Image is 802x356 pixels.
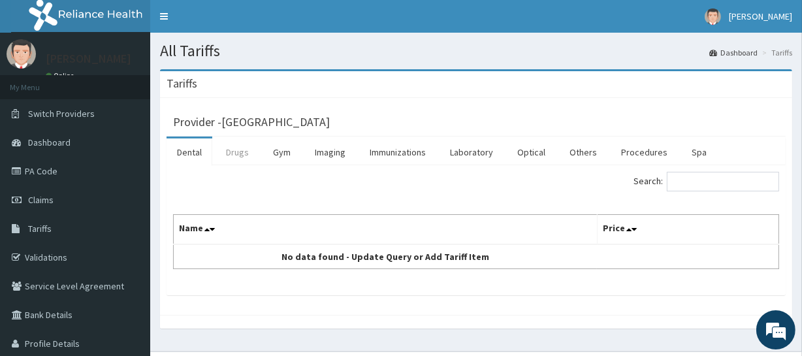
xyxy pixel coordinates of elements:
span: Dashboard [28,137,71,148]
img: User Image [7,39,36,69]
th: Price [597,215,778,245]
input: Search: [667,172,779,191]
a: Spa [681,138,717,166]
a: Drugs [216,138,259,166]
span: Switch Providers [28,108,95,120]
a: Optical [507,138,556,166]
span: [PERSON_NAME] [729,10,792,22]
td: No data found - Update Query or Add Tariff Item [174,244,598,269]
h3: Provider - [GEOGRAPHIC_DATA] [173,116,330,128]
a: Others [559,138,607,166]
a: Procedures [611,138,678,166]
h1: All Tariffs [160,42,792,59]
label: Search: [634,172,779,191]
a: Gym [263,138,301,166]
a: Immunizations [359,138,436,166]
img: User Image [705,8,721,25]
a: Imaging [304,138,356,166]
a: Laboratory [440,138,504,166]
span: Claims [28,194,54,206]
th: Name [174,215,598,245]
li: Tariffs [759,47,792,58]
a: Online [46,71,77,80]
p: [PERSON_NAME] [46,53,131,65]
a: Dental [167,138,212,166]
span: Tariffs [28,223,52,235]
a: Dashboard [709,47,758,58]
h3: Tariffs [167,78,197,89]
